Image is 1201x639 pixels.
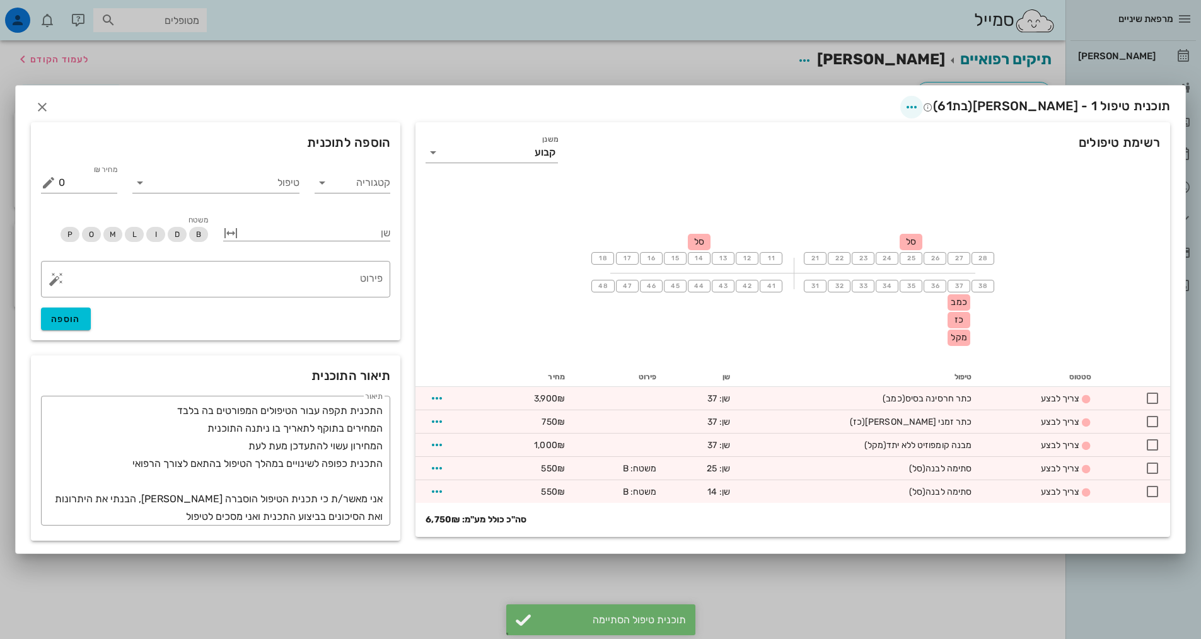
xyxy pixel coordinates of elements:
span: (בת ) [933,98,973,113]
div: כתר זמני [PERSON_NAME] [750,415,972,429]
label: משנן [543,135,559,144]
span: הוספה [51,314,81,325]
span: 43 [718,282,728,290]
span: 45 [670,282,680,290]
th: טיפול [740,367,982,387]
button: 34 [876,280,898,292]
span: 61 [937,98,952,113]
button: 11 [760,252,782,265]
span: B [196,227,201,242]
span: 32 [834,282,844,290]
span: 38 [978,282,988,290]
span: (סל) [909,463,925,474]
button: 17 [616,252,639,265]
span: 14 [694,255,704,262]
strong: סה"כ כולל מע"מ: 6,750₪ [426,513,526,527]
span: 37 [954,282,964,290]
span: (סל) [909,486,925,497]
span: צריך לבצע [1041,486,1079,497]
span: 550₪ [541,486,564,497]
div: משטח: B [585,485,657,498]
button: 27 [948,252,970,265]
span: I [155,227,157,242]
span: 28 [978,255,988,262]
div: רשימת טיפולים [415,122,1170,178]
div: כתר חרסינה בסיס [750,392,972,405]
span: 550₪ [541,463,564,474]
button: 18 [591,252,614,265]
button: 46 [640,280,663,292]
button: 38 [972,280,994,292]
span: 47 [622,282,632,290]
button: 43 [712,280,734,292]
span: 44 [694,282,705,290]
button: 44 [688,280,711,292]
button: 15 [664,252,687,265]
span: סל [694,236,704,247]
span: M [110,227,116,242]
span: P [67,227,73,242]
div: קבוע [535,147,555,158]
th: סטטוס [982,367,1101,387]
div: שן: 25 [676,462,730,475]
button: מחיר ₪ appended action [41,175,56,190]
button: 37 [948,280,970,292]
th: פירוט [575,367,667,387]
button: 36 [924,280,946,292]
span: D [175,227,180,242]
div: שן: 14 [676,485,730,498]
span: 13 [718,255,728,262]
button: 13 [712,252,734,265]
span: 36 [930,282,940,290]
span: 41 [766,282,776,290]
span: 12 [742,255,752,262]
span: צריך לבצע [1041,417,1079,427]
span: 11 [766,255,776,262]
span: (מקל) [864,440,887,451]
div: סתימה לבנה [750,462,972,475]
span: תוכנית טיפול 1 - [PERSON_NAME] [923,98,1170,113]
button: 16 [640,252,663,265]
span: 21 [810,255,820,262]
span: צריך לבצע [1041,463,1079,474]
div: שן: 37 [676,439,730,452]
span: 750₪ [542,417,564,427]
div: סתימה לבנה [750,485,972,498]
button: 33 [852,280,874,292]
label: תיאור [366,392,383,401]
button: 32 [828,280,850,292]
span: 25 [906,255,916,262]
div: שן: 37 [676,392,730,405]
span: 27 [954,255,964,262]
div: משטח: B [585,462,657,475]
button: 48 [591,280,614,292]
button: 45 [664,280,687,292]
span: 26 [930,255,940,262]
div: הוספה לתוכנית [31,122,400,163]
span: כז [954,314,963,325]
button: 12 [736,252,758,265]
button: 41 [760,280,782,292]
span: 48 [598,282,608,290]
span: L [132,227,137,242]
span: 31 [810,282,820,290]
div: כמב [948,294,970,311]
span: O [89,227,94,242]
div: כז [948,312,970,328]
span: 3,900₪ [534,393,565,404]
span: סל [906,236,916,247]
span: 35 [906,282,916,290]
div: סל [900,234,922,250]
span: צריך לבצע [1041,440,1079,451]
div: מקל [948,330,970,346]
span: 24 [882,255,892,262]
span: 22 [834,255,844,262]
span: (כמב) [883,393,905,404]
span: צריך לבצע [1041,393,1079,404]
th: מחיר [489,367,575,387]
button: 24 [876,252,898,265]
button: 23 [852,252,874,265]
button: 22 [828,252,850,265]
span: 16 [646,255,656,262]
span: 17 [622,255,632,262]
